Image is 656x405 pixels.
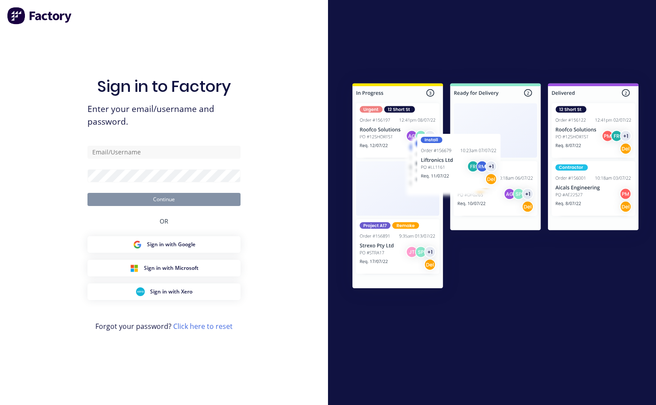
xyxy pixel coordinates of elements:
div: OR [160,206,168,236]
a: Click here to reset [173,321,233,331]
h1: Sign in to Factory [97,77,231,96]
img: Google Sign in [133,240,142,249]
button: Google Sign inSign in with Google [87,236,241,253]
img: Xero Sign in [136,287,145,296]
span: Sign in with Xero [150,288,192,296]
button: Continue [87,193,241,206]
img: Microsoft Sign in [130,264,139,272]
button: Microsoft Sign inSign in with Microsoft [87,260,241,276]
img: Sign in [335,67,656,307]
button: Xero Sign inSign in with Xero [87,283,241,300]
input: Email/Username [87,146,241,159]
span: Sign in with Microsoft [144,264,199,272]
img: Factory [7,7,73,24]
span: Sign in with Google [147,241,195,248]
span: Forgot your password? [95,321,233,332]
span: Enter your email/username and password. [87,103,241,128]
